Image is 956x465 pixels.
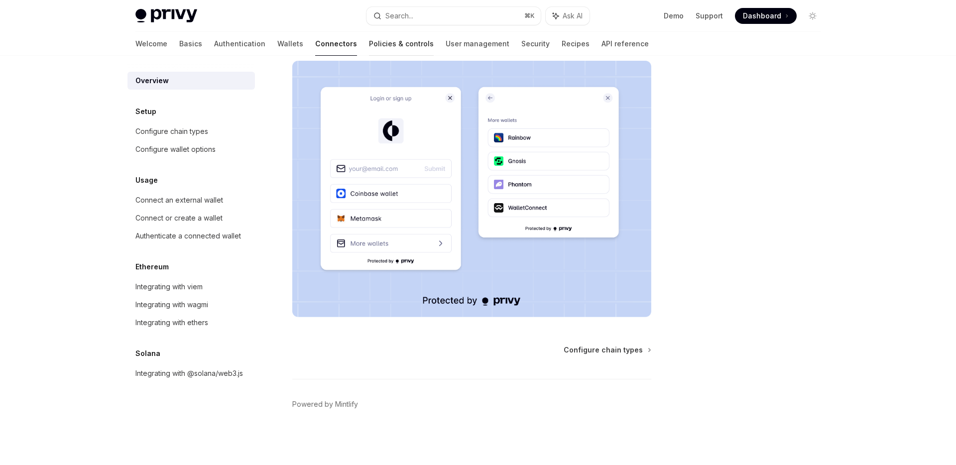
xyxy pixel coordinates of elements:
[601,32,649,56] a: API reference
[135,230,241,242] div: Authenticate a connected wallet
[564,345,650,355] a: Configure chain types
[562,32,590,56] a: Recipes
[315,32,357,56] a: Connectors
[135,299,208,311] div: Integrating with wagmi
[135,348,160,359] h5: Solana
[524,12,535,20] span: ⌘ K
[446,32,509,56] a: User management
[546,7,590,25] button: Ask AI
[135,143,216,155] div: Configure wallet options
[696,11,723,21] a: Support
[127,314,255,332] a: Integrating with ethers
[385,10,413,22] div: Search...
[135,32,167,56] a: Welcome
[214,32,265,56] a: Authentication
[135,106,156,117] h5: Setup
[127,122,255,140] a: Configure chain types
[135,367,243,379] div: Integrating with @solana/web3.js
[292,399,358,409] a: Powered by Mintlify
[563,11,583,21] span: Ask AI
[135,194,223,206] div: Connect an external wallet
[805,8,821,24] button: Toggle dark mode
[369,32,434,56] a: Policies & controls
[127,278,255,296] a: Integrating with viem
[179,32,202,56] a: Basics
[135,125,208,137] div: Configure chain types
[127,140,255,158] a: Configure wallet options
[135,212,223,224] div: Connect or create a wallet
[735,8,797,24] a: Dashboard
[135,261,169,273] h5: Ethereum
[127,227,255,245] a: Authenticate a connected wallet
[564,345,643,355] span: Configure chain types
[277,32,303,56] a: Wallets
[292,61,651,317] img: Connectors3
[664,11,684,21] a: Demo
[127,191,255,209] a: Connect an external wallet
[135,281,203,293] div: Integrating with viem
[521,32,550,56] a: Security
[135,9,197,23] img: light logo
[127,296,255,314] a: Integrating with wagmi
[743,11,781,21] span: Dashboard
[135,75,169,87] div: Overview
[127,364,255,382] a: Integrating with @solana/web3.js
[127,72,255,90] a: Overview
[135,174,158,186] h5: Usage
[127,209,255,227] a: Connect or create a wallet
[135,317,208,329] div: Integrating with ethers
[366,7,541,25] button: Search...⌘K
